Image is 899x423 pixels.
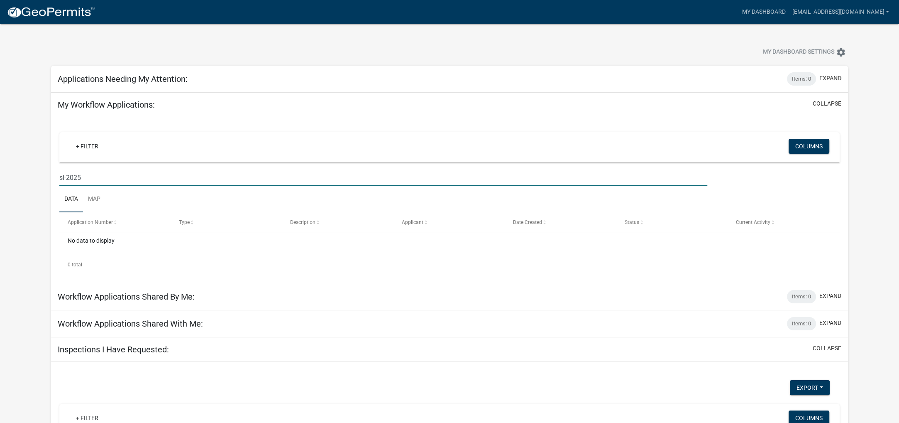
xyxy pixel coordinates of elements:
div: Items: 0 [787,317,816,330]
button: My Dashboard Settingssettings [756,44,853,60]
a: Data [59,186,83,213]
h5: Workflow Applications Shared With Me: [58,319,203,329]
button: Export [790,380,830,395]
span: Application Number [67,219,112,225]
button: expand [819,292,841,300]
button: expand [819,319,841,327]
div: collapse [51,117,848,283]
a: [EMAIL_ADDRESS][DOMAIN_NAME] [789,4,892,20]
input: Search for applications [59,169,707,186]
h5: My Workflow Applications: [58,100,155,110]
button: collapse [813,99,841,108]
datatable-header-cell: Status [616,212,728,232]
datatable-header-cell: Type [171,212,282,232]
span: My Dashboard Settings [763,47,834,57]
div: 0 total [59,254,839,275]
div: Items: 0 [787,290,816,303]
datatable-header-cell: Application Number [59,212,171,232]
h5: Applications Needing My Attention: [58,74,188,84]
span: Status [625,219,639,225]
h5: Workflow Applications Shared By Me: [58,292,195,302]
a: + Filter [69,139,105,154]
i: settings [836,47,846,57]
span: Current Activity [736,219,770,225]
datatable-header-cell: Current Activity [728,212,839,232]
a: My Dashboard [738,4,789,20]
datatable-header-cell: Date Created [505,212,616,232]
div: No data to display [59,233,839,254]
span: Date Created [513,219,542,225]
span: Description [290,219,315,225]
a: Map [83,186,105,213]
span: Applicant [402,219,423,225]
span: Type [179,219,190,225]
button: expand [819,74,841,83]
button: collapse [813,344,841,353]
datatable-header-cell: Applicant [394,212,505,232]
h5: Inspections I Have Requested: [58,344,169,354]
div: Items: 0 [787,72,816,86]
datatable-header-cell: Description [282,212,393,232]
button: Columns [789,139,829,154]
